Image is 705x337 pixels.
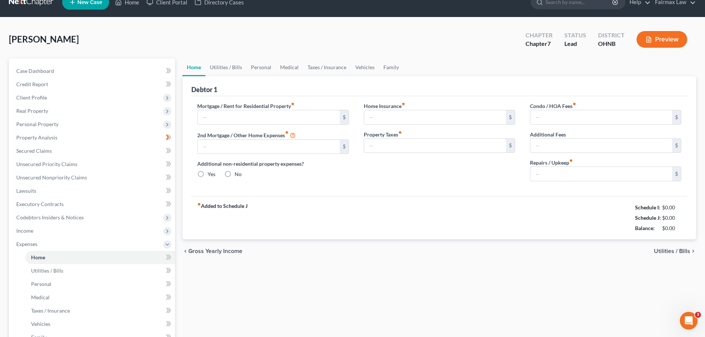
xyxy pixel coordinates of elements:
span: Secured Claims [16,148,52,154]
span: 3 [695,312,701,318]
a: Credit Report [10,78,175,91]
a: Unsecured Nonpriority Claims [10,171,175,184]
div: Chapter [526,40,553,48]
span: Personal [31,281,51,287]
div: Lead [564,40,586,48]
i: chevron_right [690,248,696,254]
a: Utilities / Bills [25,264,175,277]
span: Case Dashboard [16,68,54,74]
input: -- [530,167,672,181]
a: Lawsuits [10,184,175,198]
iframe: Intercom live chat [680,312,698,330]
div: $0.00 [662,225,682,232]
span: Credit Report [16,81,48,87]
div: $ [672,139,681,153]
a: Case Dashboard [10,64,175,78]
i: fiber_manual_record [573,102,576,106]
div: Status [564,31,586,40]
i: fiber_manual_record [569,159,573,162]
a: Personal [25,277,175,291]
a: Property Analysis [10,131,175,144]
div: $ [506,139,515,153]
span: Lawsuits [16,188,36,194]
span: Gross Yearly Income [188,248,242,254]
div: District [598,31,625,40]
div: $0.00 [662,204,682,211]
div: $ [672,167,681,181]
div: OHNB [598,40,625,48]
label: 2nd Mortgage / Other Home Expenses [197,131,296,139]
span: Real Property [16,108,48,114]
label: Repairs / Upkeep [530,159,573,166]
a: Medical [25,291,175,304]
div: $ [506,110,515,124]
i: fiber_manual_record [285,131,289,134]
input: -- [198,140,339,154]
input: -- [364,139,506,153]
span: Codebtors Insiders & Notices [16,214,84,220]
a: Home [25,251,175,264]
label: Additional non-residential property expenses? [197,160,349,168]
span: Executory Contracts [16,201,64,207]
label: Property Taxes [364,131,402,138]
div: Chapter [526,31,553,40]
a: Taxes / Insurance [25,304,175,317]
a: Unsecured Priority Claims [10,158,175,171]
span: Property Analysis [16,134,57,141]
span: Utilities / Bills [654,248,690,254]
span: Medical [31,294,50,300]
a: Medical [276,58,303,76]
a: Executory Contracts [10,198,175,211]
button: chevron_left Gross Yearly Income [182,248,242,254]
span: 7 [547,40,551,47]
a: Vehicles [25,317,175,331]
button: Utilities / Bills chevron_right [654,248,696,254]
div: $ [340,110,349,124]
div: Debtor 1 [191,85,217,94]
div: $0.00 [662,214,682,222]
span: Utilities / Bills [31,267,63,274]
button: Preview [637,31,687,48]
label: Yes [208,171,215,178]
span: Unsecured Priority Claims [16,161,77,167]
strong: Schedule I: [635,204,660,210]
label: Mortgage / Rent for Residential Property [197,102,295,110]
strong: Schedule J: [635,215,661,221]
input: -- [530,110,672,124]
strong: Added to Schedule J [197,202,248,233]
a: Family [379,58,403,76]
label: Home Insurance [364,102,405,110]
div: $ [340,140,349,154]
label: No [235,171,242,178]
span: Client Profile [16,94,47,101]
input: -- [364,110,506,124]
i: fiber_manual_record [398,131,402,134]
label: Condo / HOA Fees [530,102,576,110]
span: Taxes / Insurance [31,307,70,314]
span: Unsecured Nonpriority Claims [16,174,87,181]
span: Vehicles [31,321,50,327]
span: Expenses [16,241,37,247]
a: Utilities / Bills [205,58,246,76]
div: $ [672,110,681,124]
input: -- [198,110,339,124]
i: fiber_manual_record [291,102,295,106]
i: fiber_manual_record [402,102,405,106]
strong: Balance: [635,225,655,231]
span: Income [16,228,33,234]
span: Personal Property [16,121,58,127]
a: Secured Claims [10,144,175,158]
i: fiber_manual_record [197,202,201,206]
label: Additional Fees [530,131,566,138]
a: Home [182,58,205,76]
a: Vehicles [351,58,379,76]
a: Taxes / Insurance [303,58,351,76]
span: [PERSON_NAME] [9,34,79,44]
span: Home [31,254,45,260]
input: -- [530,139,672,153]
a: Personal [246,58,276,76]
i: chevron_left [182,248,188,254]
